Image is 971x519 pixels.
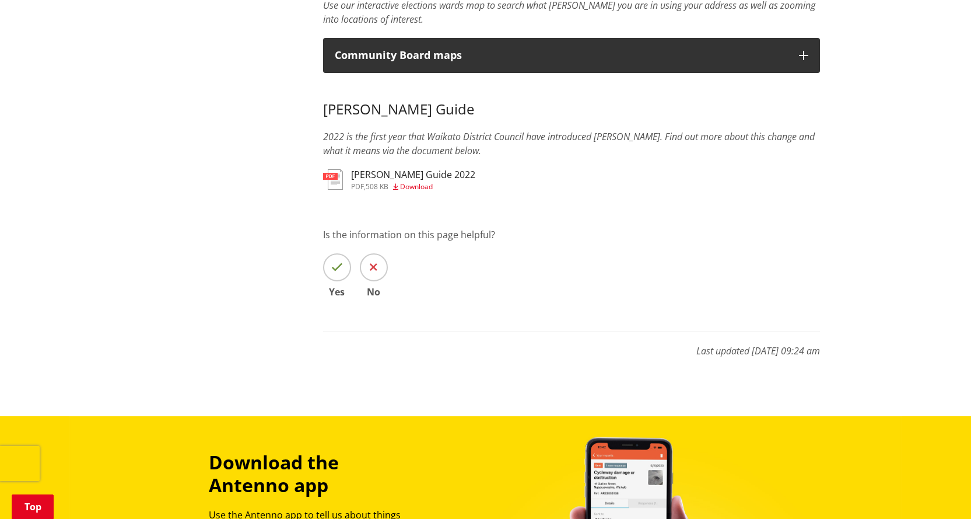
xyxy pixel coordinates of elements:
span: Yes [323,287,351,297]
span: No [360,287,388,297]
em: 2022 is the first year that Waikato District Council have introduced [PERSON_NAME]. Find out more... [323,130,815,157]
a: [PERSON_NAME] Guide 2022 pdf,508 KB Download [323,169,475,190]
span: Download [400,182,433,191]
p: Last updated [DATE] 09:24 am [323,332,820,358]
img: document-pdf.svg [323,169,343,190]
span: 508 KB [366,182,388,191]
p: Community Board maps [335,50,787,61]
a: Top [12,494,54,519]
button: Community Board maps [323,38,820,73]
iframe: Messenger Launcher [917,470,959,512]
h3: Download the Antenno app [209,451,420,496]
h3: [PERSON_NAME] Guide 2022 [351,169,475,180]
span: pdf [351,182,364,191]
h3: [PERSON_NAME] Guide [323,85,820,119]
p: Is the information on this page helpful? [323,228,820,242]
div: , [351,183,475,190]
